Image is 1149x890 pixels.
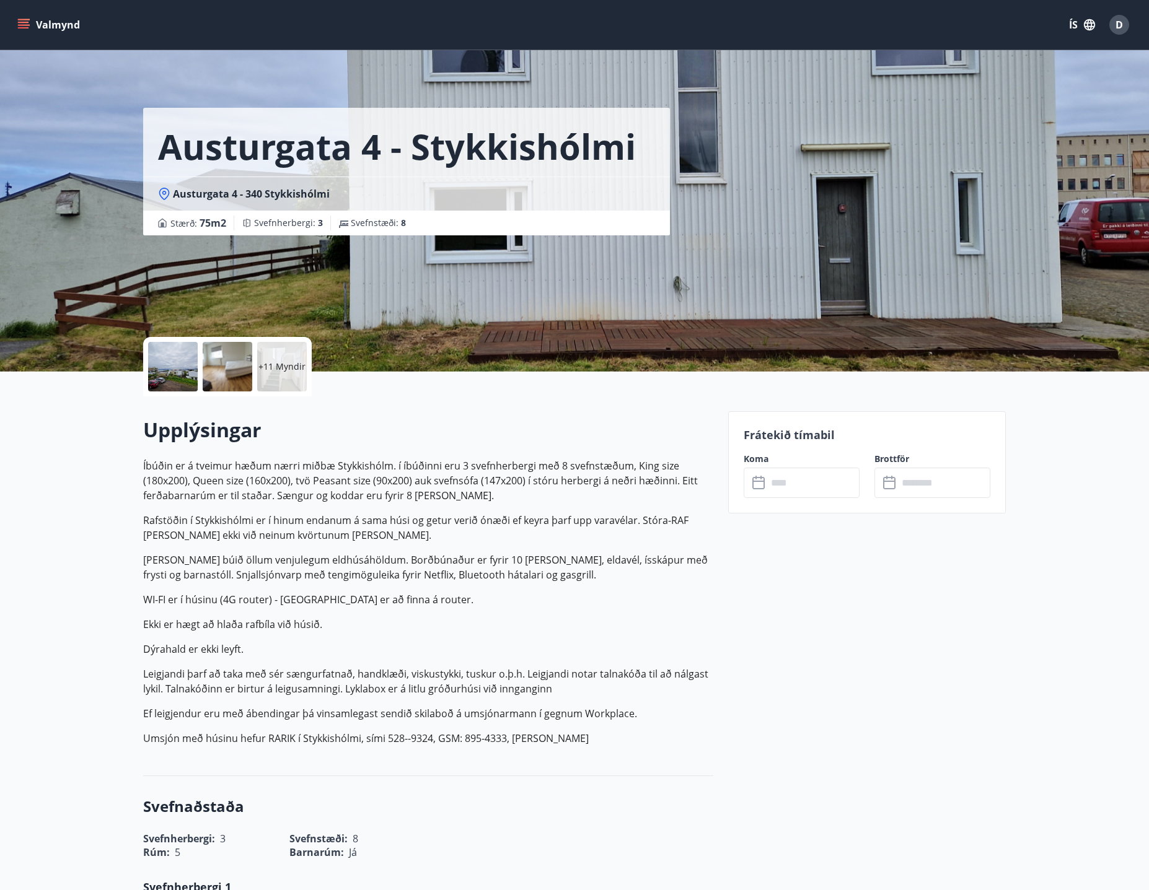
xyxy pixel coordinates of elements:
[143,416,713,443] h2: Upplýsingar
[1104,10,1134,40] button: D
[143,706,713,721] p: Ef leigjendur eru með ábendingar þá vinsamlegast sendið skilaboð á umsjónarmann í gegnum Workplace.
[170,216,226,230] span: Stærð :
[258,360,306,373] p: +11 Myndir
[351,217,406,229] span: Svefnstæði :
[143,642,713,657] p: Dýrahald er ekki leyft.
[143,796,713,817] h3: Svefnaðstaða
[143,458,713,503] p: Íbúðin er á tveimur hæðum nærri miðbæ Stykkishólm. í íbúðinni eru 3 svefnherbergi með 8 svefnstæð...
[289,845,344,859] span: Barnarúm :
[401,217,406,229] span: 8
[143,666,713,696] p: Leigjandi þarf að taka með sér sængurfatnað, handklæði, viskustykki, tuskur o.þ.h. Leigjandi nota...
[1116,18,1123,32] span: D
[175,845,180,859] span: 5
[349,845,357,859] span: Já
[143,592,713,607] p: WI-FI er í húsinu (4G router) - [GEOGRAPHIC_DATA] er að finna á router.
[744,427,990,443] p: Frátekið tímabil
[318,217,323,229] span: 3
[744,453,860,465] label: Koma
[143,617,713,632] p: Ekki er hægt að hlaða rafbíla við húsið.
[15,14,85,36] button: menu
[200,216,226,230] span: 75 m2
[173,187,330,201] span: Austurgata 4 - 340 Stykkishólmi
[254,217,323,229] span: Svefnherbergi :
[143,552,713,582] p: [PERSON_NAME] búið öllum venjulegum eldhúsáhöldum. Borðbúnaður er fyrir 10 [PERSON_NAME], eldavél...
[874,453,990,465] label: Brottför
[1062,14,1102,36] button: ÍS
[143,513,713,543] p: Rafstöðin í Stykkishólmi er í hinum endanum á sama húsi og getur verið ónæði ef keyra þarf upp va...
[158,123,636,170] h1: Austurgata 4 - Stykkishólmi
[143,845,170,859] span: Rúm :
[143,731,713,746] p: Umsjón með húsinu hefur RARIK í Stykkishólmi, sími 528--9324, GSM: 895-4333, [PERSON_NAME]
